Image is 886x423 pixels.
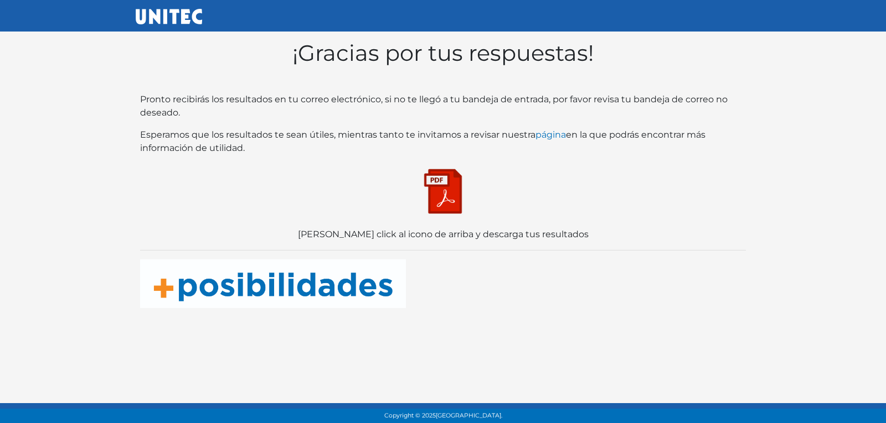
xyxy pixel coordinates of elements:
h1: ¡Gracias por tus respuestas! [140,40,746,66]
img: Descarga tus resultados [415,164,471,219]
p: [PERSON_NAME] click al icono de arriba y descarga tus resultados [140,228,746,241]
p: Esperamos que los resultados te sean útiles, mientras tanto te invitamos a revisar nuestra en la ... [140,128,746,155]
a: página [535,129,566,140]
img: posibilidades naranja [140,259,406,308]
p: , si no te llegó a tu bandeja de entrada, por favor revisa tu bandeja de correo no deseado. [140,93,746,119]
img: UNITEC [136,9,202,24]
span: [GEOGRAPHIC_DATA]. [436,412,502,419]
bold: Pronto recibirás los resultados en tu correo electrónico [140,94,381,105]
